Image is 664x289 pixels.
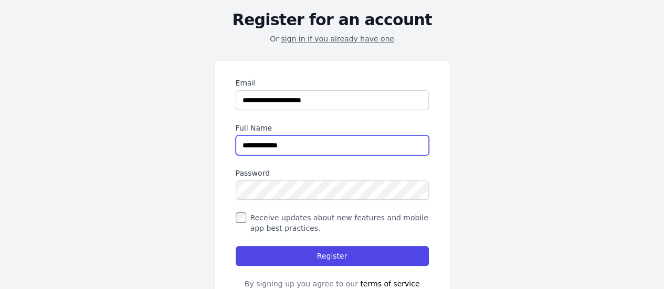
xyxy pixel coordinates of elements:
label: Receive updates about new features and mobile app best practices. [236,212,429,233]
a: sign in if you already have one [281,35,394,43]
a: terms of service [360,280,419,288]
p: Or [270,34,394,44]
h2: Register for an account [232,10,431,29]
span: Register [317,251,347,261]
input: Receive updates about new features and mobile app best practices. [236,212,246,223]
label: Email [236,78,429,88]
button: Register [236,246,429,266]
label: Password [236,168,429,178]
label: Full Name [236,123,429,133]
